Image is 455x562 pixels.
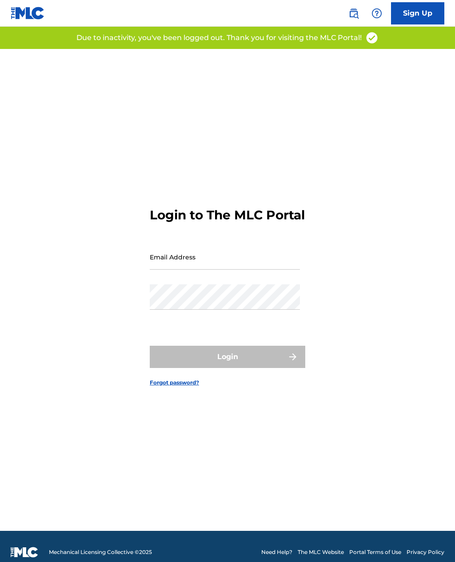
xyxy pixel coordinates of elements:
img: help [371,8,382,19]
a: Privacy Policy [407,548,444,556]
a: Forgot password? [150,379,199,387]
img: access [365,31,379,44]
a: Sign Up [391,2,444,24]
div: Help [368,4,386,22]
a: The MLC Website [298,548,344,556]
p: Due to inactivity, you've been logged out. Thank you for visiting the MLC Portal! [76,32,362,43]
span: Mechanical Licensing Collective © 2025 [49,548,152,556]
a: Public Search [345,4,363,22]
a: Portal Terms of Use [349,548,401,556]
img: MLC Logo [11,7,45,20]
h3: Login to The MLC Portal [150,207,305,223]
img: search [348,8,359,19]
a: Need Help? [261,548,292,556]
img: logo [11,547,38,558]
